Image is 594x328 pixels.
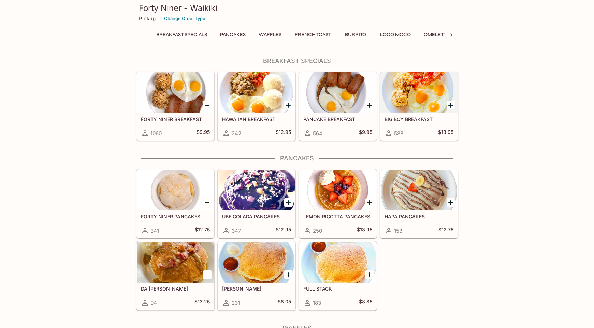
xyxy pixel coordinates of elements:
h4: Pancakes [136,155,458,162]
h5: $13.25 [194,299,210,307]
div: PANCAKE BREAKFAST [299,72,376,113]
h5: DA [PERSON_NAME] [141,286,210,292]
a: [PERSON_NAME]231$8.05 [218,241,295,310]
h5: BIG BOY BREAKFAST [385,116,453,122]
button: Burrito [340,30,371,40]
div: DA ELVIS PANCAKES [137,242,214,283]
button: Waffles [255,30,286,40]
h5: FORTY NINER PANCAKES [141,214,210,219]
a: HAPA PANCAKES153$12.75 [380,169,458,238]
button: Add DA ELVIS PANCAKES [203,270,212,279]
button: Add HAPA PANCAKES [447,198,455,207]
div: BIG BOY BREAKFAST [380,72,458,113]
button: Add HAWAIIAN BREAKFAST [284,101,293,109]
a: UBE COLADA PANCAKES347$12.95 [218,169,295,238]
span: 231 [232,300,240,306]
div: FULL STACK [299,242,376,283]
button: Change Order Type [161,13,208,24]
span: 1060 [150,130,162,137]
div: FORTY NINER PANCAKES [137,170,214,210]
button: Omelettes [420,30,456,40]
div: SHORT STACK [218,242,295,283]
a: PANCAKE BREAKFAST564$9.95 [299,72,377,141]
a: BIG BOY BREAKFAST588$13.95 [380,72,458,141]
a: FORTY NINER BREAKFAST1060$9.95 [136,72,214,141]
span: 242 [232,130,241,137]
h5: $8.05 [278,299,291,307]
a: FORTY NINER PANCAKES341$12.75 [136,169,214,238]
button: Pancakes [216,30,249,40]
div: UBE COLADA PANCAKES [218,170,295,210]
h5: LEMON RICOTTA PANCAKES [303,214,372,219]
button: Add UBE COLADA PANCAKES [284,198,293,207]
span: 564 [313,130,322,137]
span: 94 [150,300,157,306]
h5: FULL STACK [303,286,372,292]
h5: $9.95 [197,129,210,137]
h5: $12.95 [276,129,291,137]
button: Add FULL STACK [365,270,374,279]
h5: PANCAKE BREAKFAST [303,116,372,122]
button: Add BIG BOY BREAKFAST [447,101,455,109]
h5: $12.75 [195,227,210,235]
button: Add FORTY NINER BREAKFAST [203,101,212,109]
a: DA [PERSON_NAME]94$13.25 [136,241,214,310]
h5: UBE COLADA PANCAKES [222,214,291,219]
h5: HAPA PANCAKES [385,214,453,219]
button: Add SHORT STACK [284,270,293,279]
div: LEMON RICOTTA PANCAKES [299,170,376,210]
button: Add LEMON RICOTTA PANCAKES [365,198,374,207]
h5: $13.95 [357,227,372,235]
span: 153 [394,228,402,234]
button: Breakfast Specials [153,30,211,40]
span: 341 [150,228,159,234]
h5: $12.75 [438,227,453,235]
h5: $12.95 [276,227,291,235]
h5: HAWAIIAN BREAKFAST [222,116,291,122]
span: 588 [394,130,403,137]
button: French Toast [291,30,335,40]
button: Add FORTY NINER PANCAKES [203,198,212,207]
a: LEMON RICOTTA PANCAKES250$13.95 [299,169,377,238]
h4: Breakfast Specials [136,57,458,65]
h5: $8.85 [359,299,372,307]
h3: Forty Niner - Waikiki [139,3,455,13]
span: 183 [313,300,321,306]
button: Loco Moco [376,30,415,40]
h5: $13.95 [438,129,453,137]
div: HAPA PANCAKES [380,170,458,210]
span: 250 [313,228,322,234]
a: HAWAIIAN BREAKFAST242$12.95 [218,72,295,141]
p: Pickup [139,15,156,22]
h5: FORTY NINER BREAKFAST [141,116,210,122]
h5: [PERSON_NAME] [222,286,291,292]
span: 347 [232,228,241,234]
div: HAWAIIAN BREAKFAST [218,72,295,113]
a: FULL STACK183$8.85 [299,241,377,310]
h5: $9.95 [359,129,372,137]
div: FORTY NINER BREAKFAST [137,72,214,113]
button: Add PANCAKE BREAKFAST [365,101,374,109]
